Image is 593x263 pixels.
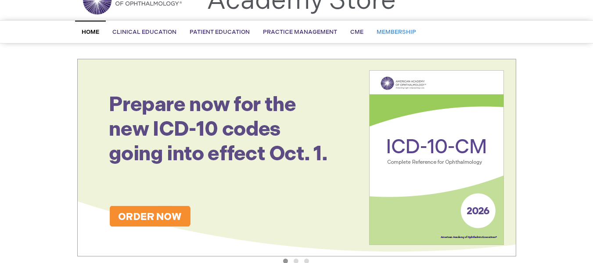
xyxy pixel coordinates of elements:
[350,29,363,36] span: CME
[82,29,99,36] span: Home
[190,29,250,36] span: Patient Education
[263,29,337,36] span: Practice Management
[377,29,416,36] span: Membership
[112,29,176,36] span: Clinical Education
